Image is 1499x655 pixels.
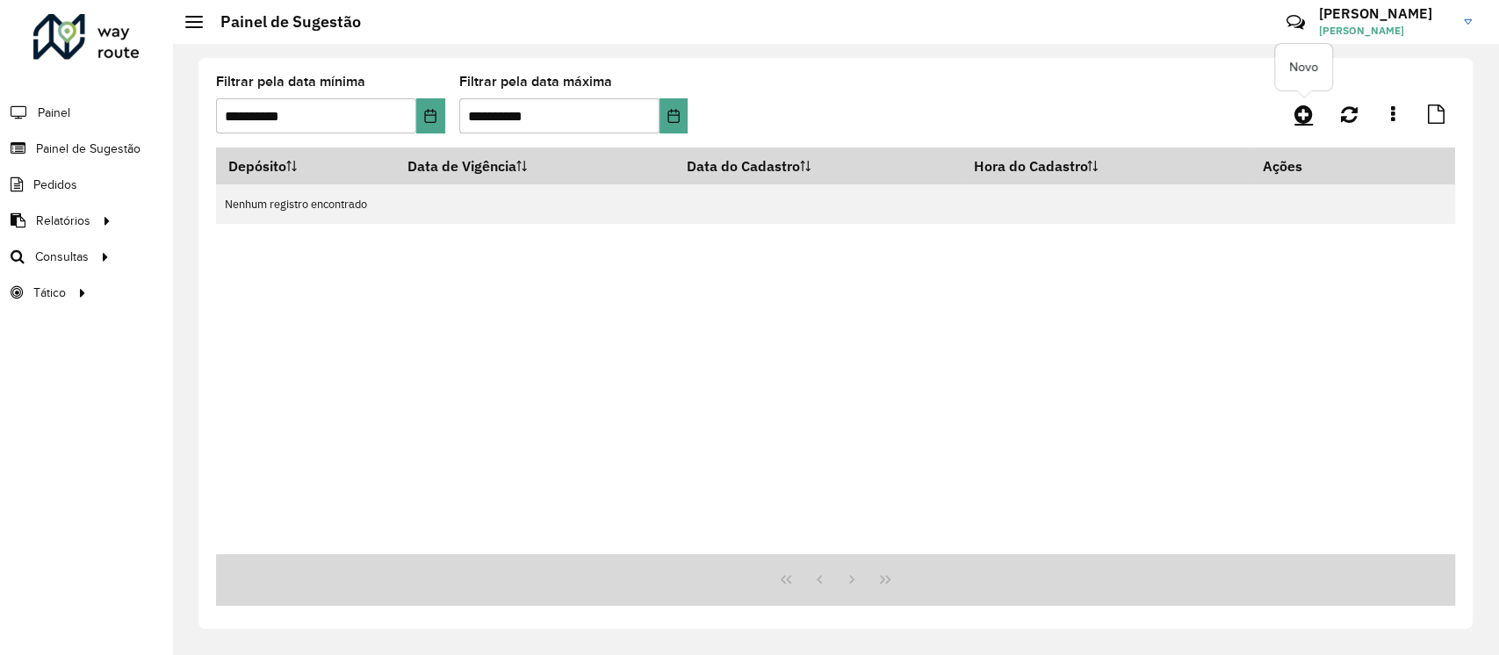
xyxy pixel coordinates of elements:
label: Filtrar pela data máxima [459,71,612,92]
label: Filtrar pela data mínima [216,71,365,92]
button: Choose Date [416,98,445,133]
td: Nenhum registro encontrado [216,184,1455,224]
h2: Painel de Sugestão [203,12,361,32]
div: Novo [1275,44,1332,90]
th: Data do Cadastro [674,148,962,184]
h3: [PERSON_NAME] [1319,5,1451,22]
span: Painel [38,104,70,122]
a: Contato Rápido [1277,4,1315,41]
button: Choose Date [659,98,688,133]
th: Hora do Cadastro [962,148,1250,184]
span: Consultas [35,248,89,266]
th: Depósito [216,148,396,184]
span: Relatórios [36,212,90,230]
span: Pedidos [33,176,77,194]
th: Data de Vigência [396,148,674,184]
span: [PERSON_NAME] [1319,23,1451,39]
span: Painel de Sugestão [36,140,141,158]
span: Tático [33,284,66,302]
th: Ações [1250,148,1356,184]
